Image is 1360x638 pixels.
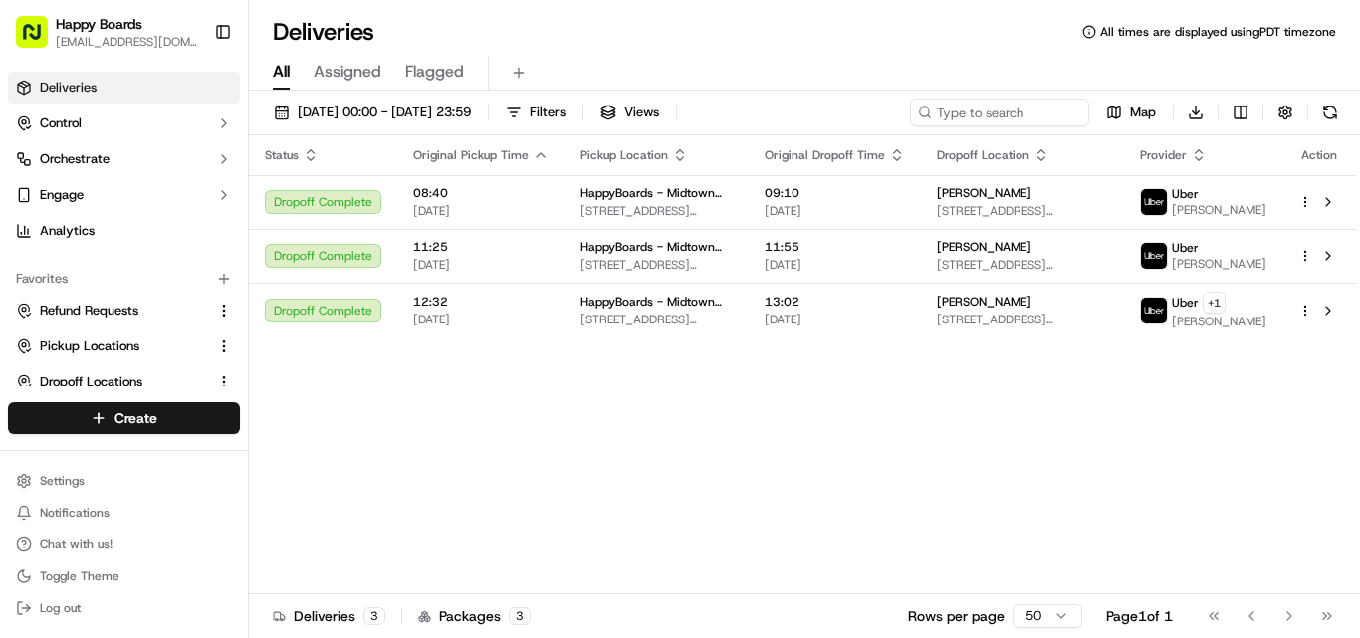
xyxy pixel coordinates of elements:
[1106,606,1173,626] div: Page 1 of 1
[765,185,905,201] span: 09:10
[265,147,299,163] span: Status
[40,302,138,319] span: Refund Requests
[413,257,549,273] span: [DATE]
[1172,295,1199,311] span: Uber
[937,257,1108,273] span: [STREET_ADDRESS][US_STATE]
[8,330,240,362] button: Pickup Locations
[937,147,1029,163] span: Dropoff Location
[413,203,549,219] span: [DATE]
[580,203,733,219] span: [STREET_ADDRESS][US_STATE]
[580,312,733,327] span: [STREET_ADDRESS][US_STATE]
[509,607,531,625] div: 3
[273,60,290,84] span: All
[8,295,240,326] button: Refund Requests
[40,568,119,584] span: Toggle Theme
[580,185,733,201] span: HappyBoards - Midtown New
[8,143,240,175] button: Orchestrate
[40,79,97,97] span: Deliveries
[40,186,84,204] span: Engage
[413,239,549,255] span: 11:25
[8,562,240,590] button: Toggle Theme
[40,222,95,240] span: Analytics
[418,606,531,626] div: Packages
[40,114,82,132] span: Control
[413,147,529,163] span: Original Pickup Time
[8,402,240,434] button: Create
[530,104,566,121] span: Filters
[8,499,240,527] button: Notifications
[16,337,208,355] a: Pickup Locations
[273,606,385,626] div: Deliveries
[497,99,574,126] button: Filters
[413,185,549,201] span: 08:40
[363,607,385,625] div: 3
[1316,99,1344,126] button: Refresh
[1141,298,1167,323] img: uber-new-logo.jpeg
[1298,147,1340,163] div: Action
[580,294,733,310] span: HappyBoards - Midtown New
[937,294,1031,310] span: [PERSON_NAME]
[40,150,110,168] span: Orchestrate
[8,467,240,495] button: Settings
[1130,104,1156,121] span: Map
[1141,189,1167,215] img: uber-new-logo.jpeg
[273,16,374,48] h1: Deliveries
[937,185,1031,201] span: [PERSON_NAME]
[298,104,471,121] span: [DATE] 00:00 - [DATE] 23:59
[765,203,905,219] span: [DATE]
[937,203,1108,219] span: [STREET_ADDRESS][US_STATE]
[413,312,549,327] span: [DATE]
[56,14,142,34] button: Happy Boards
[765,239,905,255] span: 11:55
[8,72,240,104] a: Deliveries
[40,373,142,391] span: Dropoff Locations
[1100,24,1336,40] span: All times are displayed using PDT timezone
[1097,99,1165,126] button: Map
[1172,314,1266,329] span: [PERSON_NAME]
[16,302,208,319] a: Refund Requests
[8,8,206,56] button: Happy Boards[EMAIL_ADDRESS][DOMAIN_NAME]
[8,179,240,211] button: Engage
[910,99,1089,126] input: Type to search
[624,104,659,121] span: Views
[114,408,157,428] span: Create
[1203,292,1226,314] button: +1
[8,263,240,295] div: Favorites
[265,99,480,126] button: [DATE] 00:00 - [DATE] 23:59
[1172,202,1266,218] span: [PERSON_NAME]
[40,536,113,552] span: Chat with us!
[16,373,208,391] a: Dropoff Locations
[765,294,905,310] span: 13:02
[591,99,668,126] button: Views
[937,239,1031,255] span: [PERSON_NAME]
[40,473,85,489] span: Settings
[580,257,733,273] span: [STREET_ADDRESS][US_STATE]
[8,531,240,558] button: Chat with us!
[40,600,81,616] span: Log out
[8,594,240,622] button: Log out
[1172,256,1266,272] span: [PERSON_NAME]
[314,60,381,84] span: Assigned
[1172,240,1199,256] span: Uber
[580,239,733,255] span: HappyBoards - Midtown New
[405,60,464,84] span: Flagged
[1172,186,1199,202] span: Uber
[1140,147,1187,163] span: Provider
[56,34,198,50] button: [EMAIL_ADDRESS][DOMAIN_NAME]
[765,312,905,327] span: [DATE]
[937,312,1108,327] span: [STREET_ADDRESS][PERSON_NAME]
[765,147,885,163] span: Original Dropoff Time
[8,366,240,398] button: Dropoff Locations
[40,505,110,521] span: Notifications
[413,294,549,310] span: 12:32
[1141,243,1167,269] img: uber-new-logo.jpeg
[908,606,1005,626] p: Rows per page
[580,147,668,163] span: Pickup Location
[8,215,240,247] a: Analytics
[40,337,139,355] span: Pickup Locations
[8,107,240,139] button: Control
[765,257,905,273] span: [DATE]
